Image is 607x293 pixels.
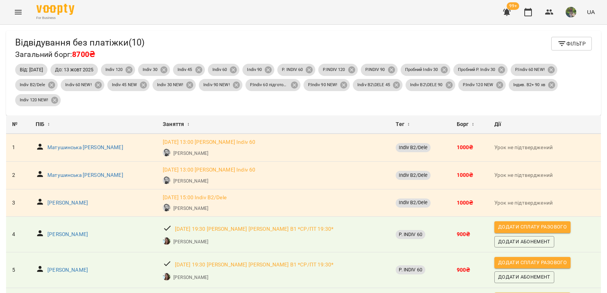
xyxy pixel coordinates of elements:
h6: Загальний борг: [15,49,145,60]
span: Додати сплату разового [498,223,567,231]
button: Фільтр [551,37,592,50]
td: 1 [6,134,30,161]
a: [PERSON_NAME] [173,238,208,245]
span: P. INDIV 60 [396,231,425,238]
img: Степановська Ірина [163,273,170,280]
a: [DATE] 13:00 [PERSON_NAME] Indiv 60 [163,166,255,174]
div: Indiv 60 [208,64,240,76]
p: Indiv 30 [143,67,157,73]
span: Додати сплату разового [498,258,567,267]
div: P.Indiv 120 NEW [458,79,506,91]
div: Indiv 60 NEW! [61,79,104,91]
a: [PERSON_NAME] [47,199,88,207]
span: Indiv B2/Dele [396,199,431,206]
p: Indiv 60 [212,67,227,73]
a: [PERSON_NAME] [47,231,88,238]
h5: Відвідування без платіжки ( 10 ) [15,37,145,49]
p: Пробний P. Indiv 30 [458,67,495,73]
div: Indiv B2\DELE 90 [406,79,455,91]
div: Indiv B2\DELE 45 [353,79,403,91]
button: Menu [9,3,27,21]
div: Indiv 30 NEW! [153,79,196,91]
b: 1000 ₴ [457,200,473,206]
p: Урок не підтверджений [494,172,595,179]
a: [DATE] 19:30 [PERSON_NAME] [PERSON_NAME] В1 *СР/ПТ 19:30* [175,225,333,233]
a: [DATE] 15:00 Indiv B2/Dele [163,194,226,202]
button: Додати сплату разового [494,257,571,268]
b: 1000 ₴ [457,172,473,178]
td: 5 [6,252,30,288]
div: Indiv 30 [138,64,170,76]
img: Voopty Logo [36,4,74,15]
div: Indiv 90 NEW! [199,79,242,91]
p: Indiv 120 NEW! [20,97,48,104]
p: Indiv B2\DELE 90 [410,82,443,88]
p: P.Indiv 60 NEW! [515,67,545,73]
p: P.INDIV 120 [323,67,345,73]
span: ↕ [187,120,189,129]
p: [DATE] 13:00 [PERSON_NAME] Indiv 60 [163,139,255,146]
img: Iván Sánchez-Gil [163,176,170,184]
button: Додати Абонемент [494,236,554,247]
span: Заняття [163,120,184,129]
button: Додати сплату разового [494,221,571,233]
p: Матушинська [PERSON_NAME] [47,172,123,179]
td: 4 [6,217,30,252]
button: UA [584,5,598,19]
img: 82b6375e9aa1348183c3d715e536a179.jpg [566,7,576,17]
span: Від: [DATE] [15,66,47,73]
a: Матушинська [PERSON_NAME] [47,144,123,151]
span: Indiv B2/Dele [396,144,431,151]
div: P.Indiv 60 NEW! [511,64,557,76]
div: Indiv 45 NEW [107,79,149,91]
span: Тег [396,120,404,129]
p: [PERSON_NAME] [173,274,208,281]
a: [PERSON_NAME] [173,150,208,157]
div: № [12,120,24,129]
p: Indiv 45 [178,67,192,73]
div: Пробний Indiv 30 [401,64,451,76]
p: P.Indiv 60 підготовка до DELE! [250,82,288,88]
p: Індив. В2+ 90 хв [513,82,545,88]
div: Indiv 120 NEW! [15,94,61,106]
div: Indiv B2/Dele [15,79,58,91]
span: Додати Абонемент [498,238,550,246]
span: Indiv B2/Dele [396,172,431,179]
b: 900 ₴ [457,267,470,273]
span: 8700₴ [72,50,95,59]
p: [PERSON_NAME] [173,205,208,212]
p: Indiv 90 [247,67,262,73]
p: P. INDIV 60 [282,67,303,73]
div: Indiv 45 [173,64,205,76]
span: ↕ [407,120,410,129]
img: Iván Sánchez-Gil [163,204,170,211]
a: [DATE] 19:30 [PERSON_NAME] [PERSON_NAME] В1 *СР/ПТ 19:30* [175,261,333,269]
p: Indiv 45 NEW [112,82,137,88]
p: Indiv 60 NEW! [65,82,91,88]
span: Фільтр [557,39,586,48]
div: P.Indiv 90 NEW! [303,79,350,91]
span: For Business [36,16,74,20]
span: UA [587,8,595,16]
div: Індив. В2+ 90 хв [509,79,558,91]
p: Indiv 120 [105,67,123,73]
p: Indiv 30 NEW! [157,82,183,88]
b: 1000 ₴ [457,144,473,150]
div: P.INDIV 120 [318,64,357,76]
span: ПІБ [36,120,44,129]
span: До: 13 жовт 2025 [50,66,98,73]
a: [PERSON_NAME] [47,266,88,274]
td: 2 [6,162,30,189]
div: Indiv 120 [101,64,135,76]
span: Борг [457,120,469,129]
